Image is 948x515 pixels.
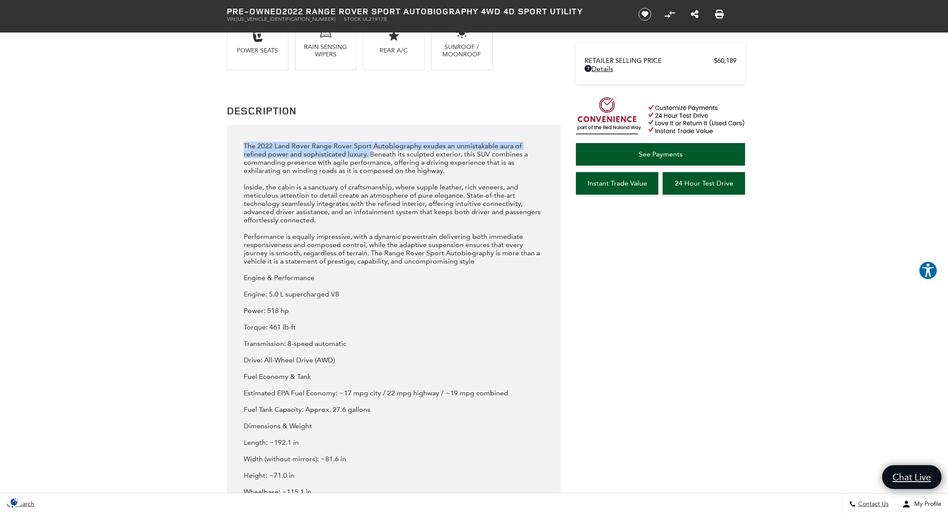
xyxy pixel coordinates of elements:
h1: 2022 Range Rover Sport Autobiography 4WD 4D Sport Utility [227,7,624,16]
a: See Payments [576,143,745,166]
div: Privacy Settings [4,497,24,506]
a: Chat Live [882,465,941,489]
a: 24 Hour Test Drive [663,172,745,195]
div: Sunroof / Moonroof [438,43,486,58]
aside: Accessibility Help Desk [919,261,938,282]
span: See Payments [639,150,683,158]
span: [US_VEHICLE_IDENTIFICATION_NUMBER] [236,16,335,22]
span: Contact Us [856,501,889,508]
a: Print this Pre-Owned 2022 Range Rover Sport Autobiography 4WD 4D Sport Utility [715,9,724,20]
a: Retailer Selling Price $60,189 [585,57,736,65]
strong: Pre-Owned [227,5,282,17]
span: My Profile [911,501,941,508]
span: 24 Hour Test Drive [675,179,733,187]
h2: Description [227,103,561,118]
span: Retailer Selling Price [585,57,714,65]
div: Rear A/C [370,47,417,54]
span: Instant Trade Value [588,179,647,187]
a: Instant Trade Value [576,172,658,195]
span: $60,189 [714,57,736,65]
span: Chat Live [888,471,935,483]
button: Open user profile menu [896,493,948,515]
button: Compare Vehicle [663,8,676,21]
span: UL219178 [363,16,387,22]
div: Power Seats [234,47,281,54]
div: Rain Sensing Wipers [302,43,349,58]
span: VIN: [227,16,236,22]
button: Save vehicle [635,7,654,21]
a: Share this Pre-Owned 2022 Range Rover Sport Autobiography 4WD 4D Sport Utility [691,9,699,20]
span: Stock: [344,16,363,22]
button: Explore your accessibility options [919,261,938,280]
a: Details [585,65,736,73]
